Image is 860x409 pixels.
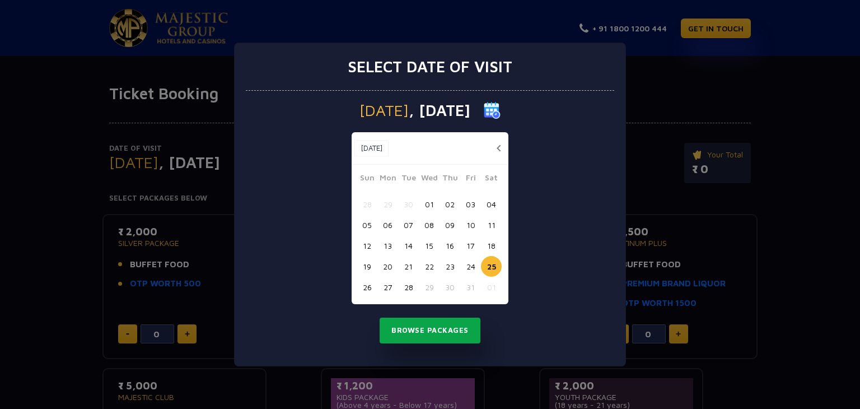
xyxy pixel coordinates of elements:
button: 16 [440,235,460,256]
h3: Select date of visit [348,57,512,76]
button: 29 [377,194,398,215]
button: [DATE] [354,140,389,157]
span: Tue [398,171,419,187]
button: 10 [460,215,481,235]
button: 08 [419,215,440,235]
button: 14 [398,235,419,256]
button: 20 [377,256,398,277]
button: 07 [398,215,419,235]
button: 05 [357,215,377,235]
button: 01 [419,194,440,215]
button: 28 [398,277,419,298]
button: 29 [419,277,440,298]
button: 31 [460,277,481,298]
button: 21 [398,256,419,277]
button: Browse Packages [380,318,480,343]
span: Thu [440,171,460,187]
span: [DATE] [359,103,409,118]
button: 30 [440,277,460,298]
button: 12 [357,235,377,256]
img: calender icon [484,102,501,119]
button: 19 [357,256,377,277]
button: 30 [398,194,419,215]
button: 15 [419,235,440,256]
button: 23 [440,256,460,277]
span: , [DATE] [409,103,470,118]
button: 24 [460,256,481,277]
span: Fri [460,171,481,187]
button: 13 [377,235,398,256]
button: 03 [460,194,481,215]
button: 11 [481,215,502,235]
button: 09 [440,215,460,235]
span: Wed [419,171,440,187]
button: 18 [481,235,502,256]
button: 25 [481,256,502,277]
button: 17 [460,235,481,256]
button: 27 [377,277,398,298]
span: Mon [377,171,398,187]
span: Sun [357,171,377,187]
button: 02 [440,194,460,215]
span: Sat [481,171,502,187]
button: 28 [357,194,377,215]
button: 06 [377,215,398,235]
button: 22 [419,256,440,277]
button: 01 [481,277,502,298]
button: 26 [357,277,377,298]
button: 04 [481,194,502,215]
